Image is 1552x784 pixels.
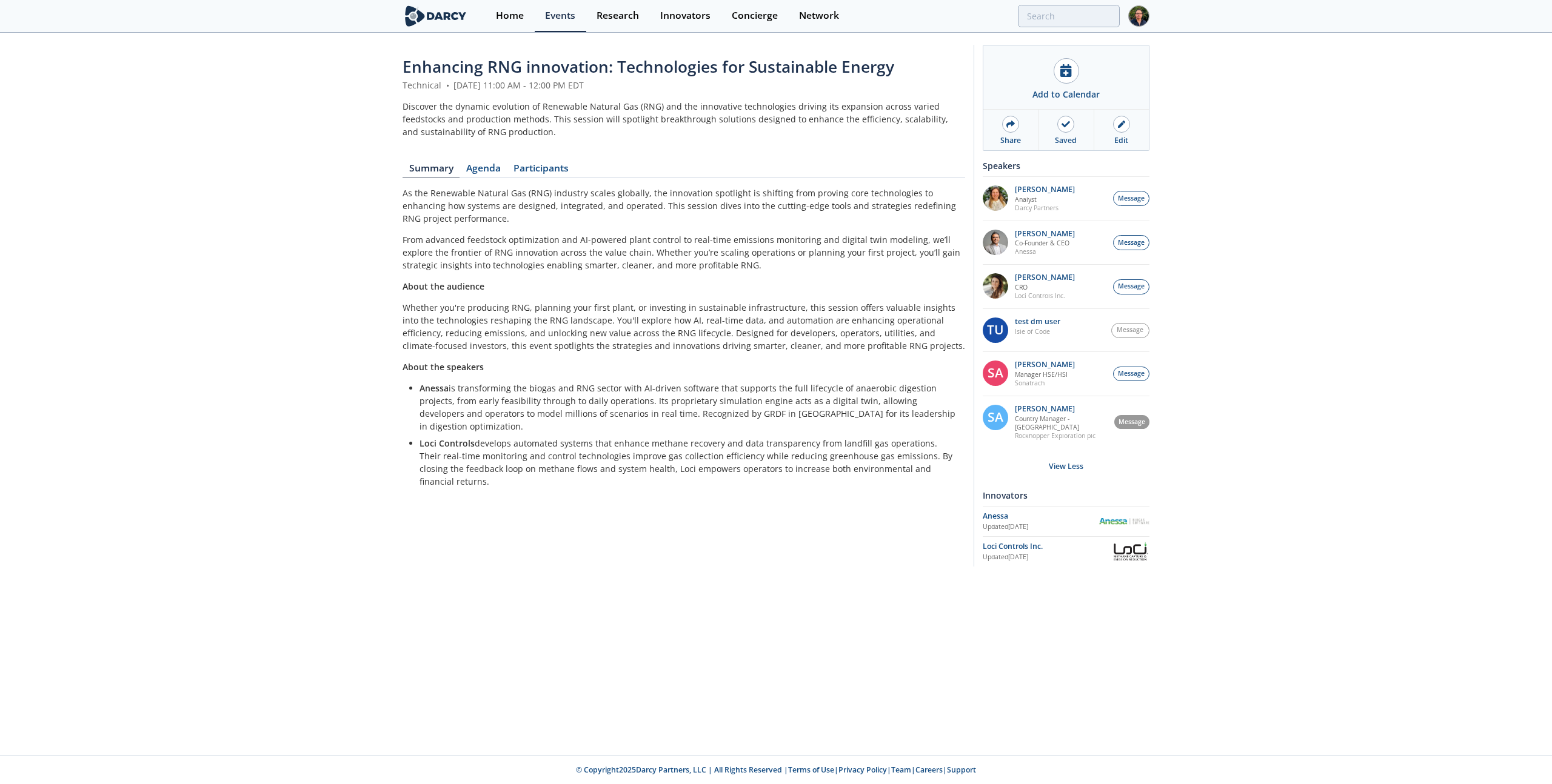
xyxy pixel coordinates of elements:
div: Updated [DATE] [983,553,1111,562]
div: View Less [983,448,1149,485]
a: Careers [915,765,943,775]
a: Team [891,765,911,775]
strong: Anessa [420,382,449,394]
div: Network [799,11,839,21]
button: Message [1113,191,1149,206]
p: Darcy Partners [1015,204,1075,212]
p: [PERSON_NAME] [1015,360,1075,369]
p: Isle of Code [1015,327,1060,336]
img: logo-wide.svg [403,5,469,27]
div: Updated [DATE] [983,522,1099,532]
div: SA [983,360,1008,386]
div: tu [983,317,1008,343]
p: Anessa [1015,247,1075,256]
p: As the Renewable Natural Gas (RNG) industry scales globally, the innovation spotlight is shifting... [403,187,965,225]
img: 737ad19b-6c50-4cdf-92c7-29f5966a019e [983,273,1008,299]
strong: About the audience [403,281,484,292]
div: Events [545,11,575,21]
button: Message [1114,415,1149,429]
div: Saved [1055,135,1077,146]
div: Anessa [983,511,1099,522]
p: Rockhopper Exploration plc [1015,431,1108,440]
p: [PERSON_NAME] [1015,230,1075,238]
div: Home [496,11,524,21]
a: Participants [507,164,575,178]
p: Co-Founder & CEO [1015,239,1075,247]
p: [PERSON_NAME] [1015,405,1108,413]
a: Anessa Updated[DATE] Anessa [983,511,1149,532]
a: Edit [1094,110,1149,150]
p: From advanced feedstock optimization and AI-powered plant control to real-time emissions monitori... [403,233,965,271]
span: Message [1118,194,1145,204]
img: Loci Controls Inc. [1111,541,1149,562]
div: SA [983,405,1008,430]
p: Analyst [1015,195,1075,204]
div: Discover the dynamic evolution of Renewable Natural Gas (RNG) and the innovative technologies dri... [403,100,965,138]
p: is transforming the biogas and RNG sector with AI-driven software that supports the full lifecycl... [420,382,957,433]
div: Innovators [660,11,711,21]
div: Loci Controls Inc. [983,541,1111,552]
p: Whether you're producing RNG, planning your first plant, or investing in sustainable infrastructu... [403,301,965,352]
iframe: chat widget [1501,736,1540,772]
p: [PERSON_NAME] [1015,185,1075,194]
p: CRO [1015,283,1075,291]
p: [PERSON_NAME] [1015,273,1075,282]
span: • [444,79,451,91]
div: Speakers [983,155,1149,176]
span: Message [1117,325,1143,335]
div: Innovators [983,485,1149,506]
span: Message [1118,282,1145,291]
div: Add to Calendar [1032,88,1100,101]
a: Summary [403,164,460,178]
div: Research [597,11,639,21]
span: Enhancing RNG innovation: Technologies for Sustainable Energy [403,56,894,78]
span: Message [1118,369,1145,379]
img: Anessa [1099,518,1149,525]
p: develops automated systems that enhance methane recovery and data transparency from landfill gas ... [420,437,957,488]
span: Message [1118,238,1145,248]
strong: Loci Controls [420,437,475,449]
p: Manager HSE/HSI [1015,370,1075,379]
input: Advanced Search [1018,5,1120,27]
button: Message [1113,279,1149,294]
div: Technical [DATE] 11:00 AM - 12:00 PM EDT [403,79,965,91]
div: Edit [1114,135,1128,146]
div: Concierge [732,11,778,21]
a: Agenda [460,164,507,178]
button: Message [1113,235,1149,250]
img: 1fdb2308-3d70-46db-bc64-f6eabefcce4d [983,230,1008,255]
button: Message [1111,323,1150,338]
p: Country Manager - [GEOGRAPHIC_DATA] [1015,414,1108,431]
a: Support [947,765,976,775]
a: Terms of Use [788,765,834,775]
p: Sonatrach [1015,379,1075,387]
img: Profile [1128,5,1149,27]
div: Share [1000,135,1021,146]
span: Message [1119,417,1145,427]
a: Privacy Policy [838,765,887,775]
a: Loci Controls Inc. Updated[DATE] Loci Controls Inc. [983,541,1149,562]
p: test dm user [1015,317,1060,326]
img: fddc0511-1997-4ded-88a0-30228072d75f [983,185,1008,211]
p: Loci Controls Inc. [1015,291,1075,300]
p: © Copyright 2025 Darcy Partners, LLC | All Rights Reserved | | | | | [327,765,1225,776]
strong: About the speakers [403,361,484,373]
button: Message [1113,367,1149,382]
